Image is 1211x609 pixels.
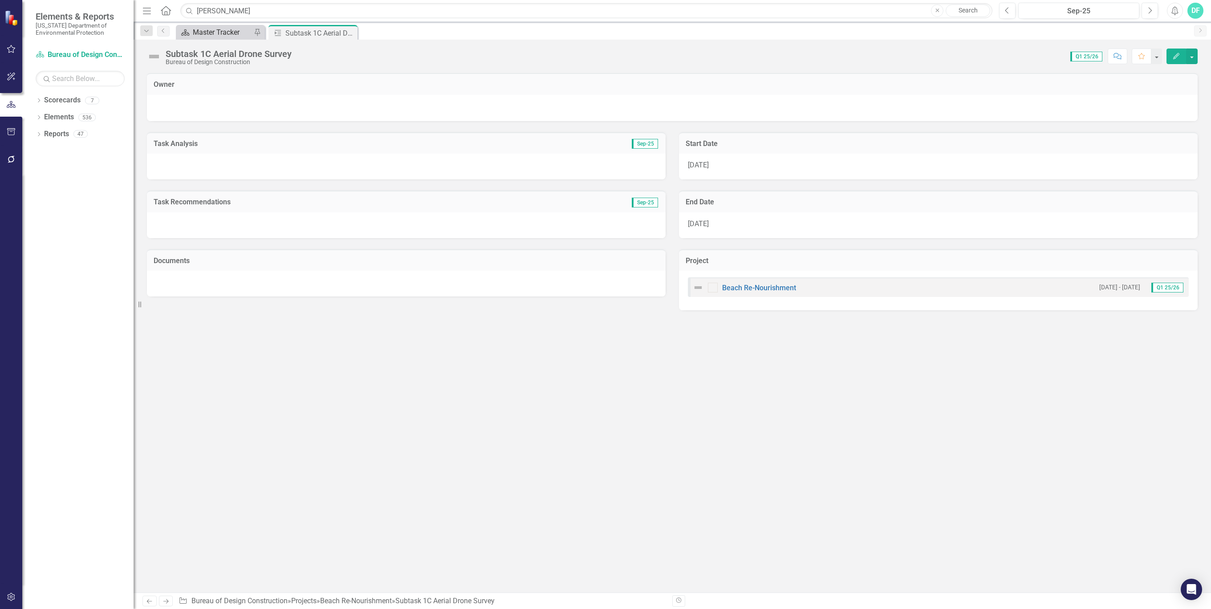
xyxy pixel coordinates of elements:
[36,22,125,37] small: [US_STATE] Department of Environmental Protection
[191,597,288,605] a: Bureau of Design Construction
[1018,3,1139,19] button: Sep-25
[693,282,703,293] img: Not Defined
[73,130,88,138] div: 47
[632,198,658,207] span: Sep-25
[395,597,495,605] div: Subtask 1C Aerial Drone Survey
[1181,579,1202,600] div: Open Intercom Messenger
[320,597,392,605] a: Beach Re-Nourishment
[632,139,658,149] span: Sep-25
[154,257,659,265] h3: Documents
[44,129,69,139] a: Reports
[44,95,81,106] a: Scorecards
[1099,283,1140,292] small: [DATE] - [DATE]
[686,140,1191,148] h3: Start Date
[154,81,1191,89] h3: Owner
[44,112,74,122] a: Elements
[36,11,125,22] span: Elements & Reports
[686,198,1191,206] h3: End Date
[36,71,125,86] input: Search Below...
[722,284,796,292] a: Beach Re-Nourishment
[946,4,990,17] a: Search
[85,97,99,104] div: 7
[1021,6,1136,16] div: Sep-25
[154,140,466,148] h3: Task Analysis
[688,219,709,228] span: [DATE]
[1070,52,1102,61] span: Q1 25/26
[1151,283,1183,292] span: Q1 25/26
[147,49,161,64] img: Not Defined
[154,198,527,206] h3: Task Recommendations
[178,27,252,38] a: Master Tracker
[688,161,709,169] span: [DATE]
[193,27,252,38] div: Master Tracker
[4,10,20,26] img: ClearPoint Strategy
[1187,3,1203,19] button: DF
[179,596,666,606] div: » » »
[285,28,355,39] div: Subtask 1C Aerial Drone Survey
[180,3,992,19] input: Search ClearPoint...
[36,50,125,60] a: Bureau of Design Construction
[78,114,96,121] div: 536
[166,49,292,59] div: Subtask 1C Aerial Drone Survey
[166,59,292,65] div: Bureau of Design Construction
[291,597,317,605] a: Projects
[686,257,1191,265] h3: Project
